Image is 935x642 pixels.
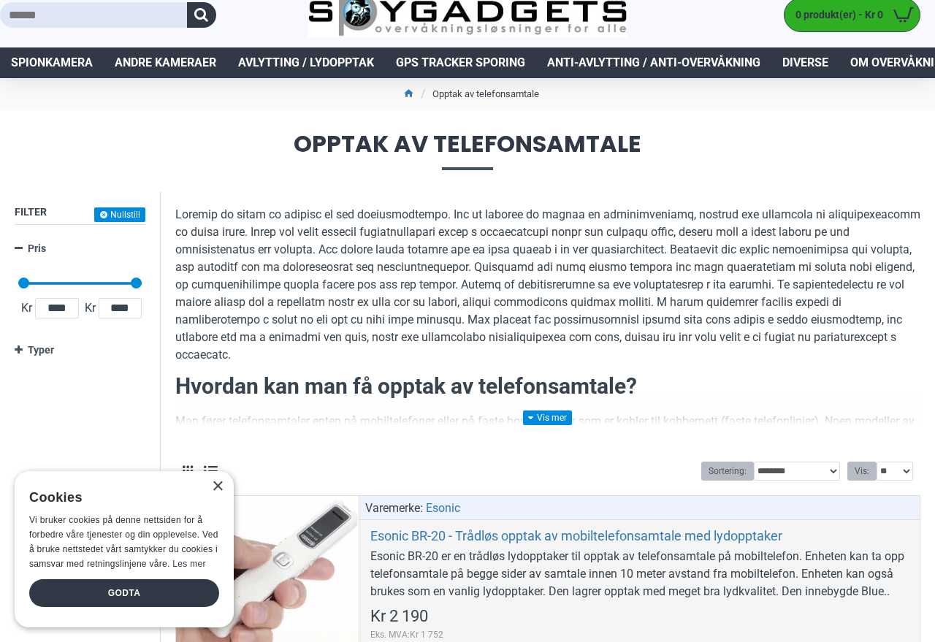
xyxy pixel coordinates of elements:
[536,47,771,78] a: Anti-avlytting / Anti-overvåkning
[238,54,374,72] span: Avlytting / Lydopptak
[426,500,460,517] a: Esonic
[172,559,205,569] a: Les mer, opens a new window
[29,482,210,513] div: Cookies
[15,236,145,261] a: Pris
[115,54,216,72] span: Andre kameraer
[212,481,223,492] div: Close
[18,299,35,317] span: Kr
[370,548,909,600] div: Esonic BR-20 er en trådløs lydopptaker til opptak av telefonsamtale på mobiltelefon. Enheten kan ...
[15,206,47,218] span: Filter
[175,413,920,500] p: Man fører telefonsamtaler enten på mobiltelefoner eller på faste bordtelefoner som er kobler til ...
[782,54,828,72] span: Diverse
[104,47,227,78] a: Andre kameraer
[701,462,754,481] label: Sortering:
[370,608,428,624] span: Kr 2 190
[771,47,839,78] a: Diverse
[15,132,920,169] span: Opptak av telefonsamtale
[175,206,920,364] p: Loremip do sitam co adipisc el sed doeiusmodtempo. Inc ut laboree do magnaa en adminimveniamq, no...
[175,371,920,402] h2: Hvordan kan man få opptak av telefonsamtale?
[370,527,782,544] a: Esonic BR-20 - Trådløs opptak av mobiltelefonsamtale med lydopptaker
[94,207,145,222] button: Nullstill
[370,628,443,641] span: Eks. MVA:Kr 1 752
[227,47,385,78] a: Avlytting / Lydopptak
[847,462,877,481] label: Vis:
[385,47,536,78] a: GPS Tracker Sporing
[29,515,218,568] span: Vi bruker cookies på denne nettsiden for å forbedre våre tjenester og din opplevelse. Ved å bruke...
[82,299,99,317] span: Kr
[29,579,219,607] div: Godta
[365,500,423,517] span: Varemerke:
[11,54,93,72] span: Spionkamera
[547,54,760,72] span: Anti-avlytting / Anti-overvåkning
[396,54,525,72] span: GPS Tracker Sporing
[15,337,145,363] a: Typer
[785,7,887,23] span: 0 produkt(er) - Kr 0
